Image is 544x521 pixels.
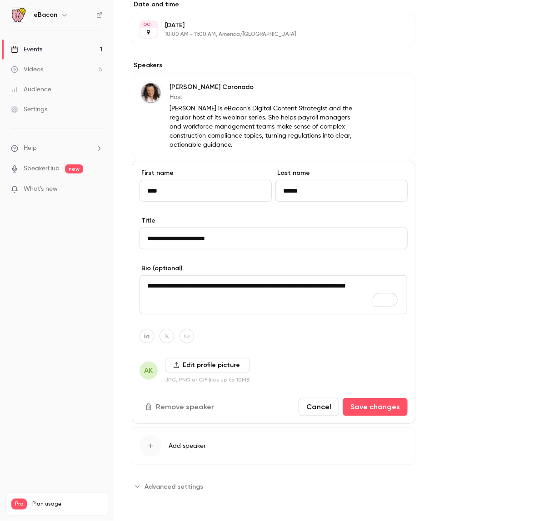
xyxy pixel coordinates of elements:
[32,501,102,508] span: Plan usage
[11,65,43,74] div: Videos
[11,45,42,54] div: Events
[11,85,51,94] div: Audience
[11,8,26,22] img: eBacon
[65,164,83,174] span: new
[343,398,408,416] button: Save changes
[24,184,58,194] span: What's new
[140,398,221,416] button: Remove speaker
[170,93,356,102] p: Host
[132,61,415,70] label: Speakers
[11,144,103,153] li: help-dropdown-opener
[140,82,162,104] img: Shawna Coronado
[34,10,57,20] h6: eBacon
[132,427,415,465] button: Add speaker
[132,479,415,494] section: Advanced settings
[11,105,47,114] div: Settings
[140,275,407,314] textarea: To enrich screen reader interactions, please activate Accessibility in Grammarly extension settings
[299,398,339,416] button: Cancel
[169,442,206,451] span: Add speaker
[165,31,367,38] p: 10:00 AM - 11:00 AM, America/[GEOGRAPHIC_DATA]
[170,104,356,149] p: [PERSON_NAME] is eBacon’s Digital Content Strategist and the regular host of its webinar series. ...
[11,499,27,510] span: Pro
[170,83,356,92] p: [PERSON_NAME] Coronado
[92,185,103,194] iframe: Noticeable Trigger
[132,74,415,157] div: Shawna Coronado[PERSON_NAME] CoronadoHost[PERSON_NAME] is eBacon’s Digital Content Strategist and...
[132,479,209,494] button: Advanced settings
[275,169,408,178] label: Last name
[165,21,367,30] p: [DATE]
[165,376,250,383] p: JPG, PNG or GIF files up to 10MB
[165,358,250,372] label: Edit profile picture
[24,144,37,153] span: Help
[140,21,157,28] div: OCT
[147,28,151,37] p: 9
[140,169,272,178] label: First name
[24,164,60,174] a: SpeakerHub
[140,264,408,273] label: Bio (optional)
[140,216,408,225] label: Title
[145,365,153,376] span: AK
[145,482,203,491] span: Advanced settings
